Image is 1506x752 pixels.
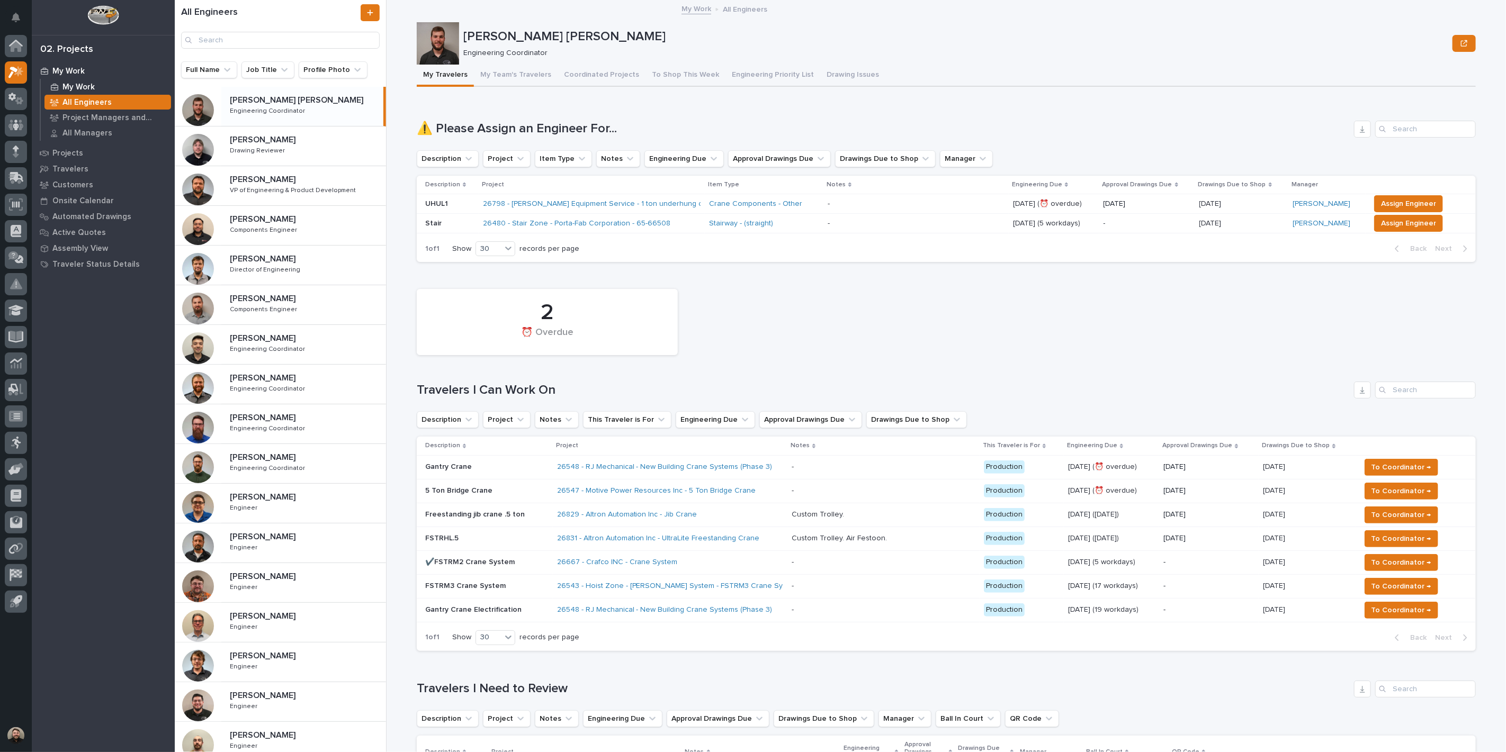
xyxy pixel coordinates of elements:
div: Search [1375,382,1476,398]
button: To Shop This Week [646,65,725,87]
button: Drawings Due to Shop [835,150,936,167]
p: Notes [791,440,810,451]
p: Drawings Due to Shop [1262,440,1330,451]
button: To Coordinator → [1365,459,1438,476]
a: My Work [32,63,175,79]
p: Show [452,244,471,253]
p: Freestanding jib crane .5 ton [425,510,549,519]
p: [PERSON_NAME] [230,133,298,145]
button: My Travelers [417,65,474,87]
a: Projects [32,145,175,161]
a: 26548 - RJ Mechanical - New Building Crane Systems (Phase 3) [557,463,773,472]
tr: UHUL126798 - [PERSON_NAME] Equipment Service - 1 ton underhung crane system Crane Components - Ot... [417,194,1476,214]
button: users-avatar [5,724,27,747]
p: Engineering Coordinator [230,423,307,432]
a: 26667 - Crafco INC - Crane System [557,558,678,567]
p: [PERSON_NAME] [230,688,298,701]
div: Search [1375,121,1476,138]
button: Next [1431,244,1476,253]
p: Engineer [230,701,259,710]
p: Engineer [230,542,259,551]
p: My Work [62,83,95,92]
button: This Traveler is For [583,411,671,428]
p: This Traveler is For [983,440,1040,451]
button: Approval Drawings Due [728,150,831,167]
p: Engineering Coordinator [230,463,307,472]
p: [DATE] (⏰ overdue) [1013,200,1095,209]
p: [DATE] [1163,463,1254,472]
p: Drawings Due to Shop [1198,179,1266,191]
a: All Engineers [41,95,175,110]
p: Engineer [230,502,259,512]
a: [PERSON_NAME][PERSON_NAME] Engineering CoordinatorEngineering Coordinator [175,444,386,484]
p: Projects [52,149,83,158]
p: [PERSON_NAME] [230,609,298,621]
a: Project Managers and Engineers [41,110,175,125]
button: Assign Engineer [1374,215,1443,232]
p: [DATE] [1163,534,1254,543]
p: Project [556,440,578,451]
button: Project [483,411,531,428]
tr: Gantry Crane26548 - RJ Mechanical - New Building Crane Systems (Phase 3) - Production[DATE] (⏰ ov... [417,455,1476,479]
p: [DATE] ([DATE]) [1068,510,1155,519]
a: [PERSON_NAME] [PERSON_NAME][PERSON_NAME] [PERSON_NAME] Engineering CoordinatorEngineering Coordin... [175,87,386,126]
div: 2 [435,300,660,326]
button: Engineering Due [583,710,662,727]
button: Drawing Issues [820,65,885,87]
p: - [1163,558,1254,567]
div: - [828,200,830,209]
p: - [1163,582,1254,591]
p: Approval Drawings Due [1102,179,1172,191]
a: Automated Drawings [32,209,175,224]
p: records per page [519,244,579,253]
input: Search [1375,681,1476,697]
span: Back [1404,633,1427,642]
a: Stairway - (straight) [709,219,773,228]
button: Engineering Due [676,411,755,428]
a: [PERSON_NAME][PERSON_NAME] Engineering CoordinatorEngineering Coordinator [175,325,386,365]
button: Back [1386,633,1431,642]
p: [PERSON_NAME] [230,411,298,423]
button: Project [483,710,531,727]
p: [DATE] (⏰ overdue) [1068,463,1155,472]
a: Customers [32,177,175,193]
a: Crane Components - Other [709,200,802,209]
div: - [792,463,794,472]
p: Item Type [708,179,739,191]
button: Project [483,150,531,167]
p: FSTRM3 Crane System [425,582,549,591]
p: Engineering Due [1012,179,1062,191]
a: [PERSON_NAME][PERSON_NAME] Drawing ReviewerDrawing Reviewer [175,126,386,166]
p: Engineer [230,621,259,631]
a: 26480 - Stair Zone - Porta-Fab Corporation - 65-66508 [483,219,670,228]
button: To Coordinator → [1365,530,1438,547]
button: Item Type [535,150,592,167]
p: Travelers [52,165,88,174]
p: [DATE] [1199,217,1224,228]
button: Drawings Due to Shop [866,411,967,428]
p: [PERSON_NAME] [230,212,298,224]
span: To Coordinator → [1371,485,1431,497]
button: To Coordinator → [1365,506,1438,523]
a: Travelers [32,161,175,177]
button: Approval Drawings Due [667,710,769,727]
div: Custom Trolley. Air Festoon. [792,534,887,543]
p: All Engineers [723,3,767,14]
p: VP of Engineering & Product Development [230,185,358,194]
a: Onsite Calendar [32,193,175,209]
p: [PERSON_NAME] [230,331,298,343]
div: Production [984,603,1025,617]
p: Project Managers and Engineers [62,113,167,123]
p: 5 Ton Bridge Crane [425,486,549,495]
p: [PERSON_NAME] [230,569,298,582]
p: FSTRHL.5 [425,534,549,543]
p: Active Quotes [52,228,106,238]
p: Assembly View [52,244,108,253]
span: To Coordinator → [1371,509,1431,521]
p: Engineering Coordinator [230,343,307,353]
button: Notifications [5,6,27,29]
a: [PERSON_NAME] [1293,219,1350,228]
a: [PERSON_NAME][PERSON_NAME] Engineering CoordinatorEngineering Coordinator [175,404,386,444]
p: Components Engineer [230,304,299,313]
